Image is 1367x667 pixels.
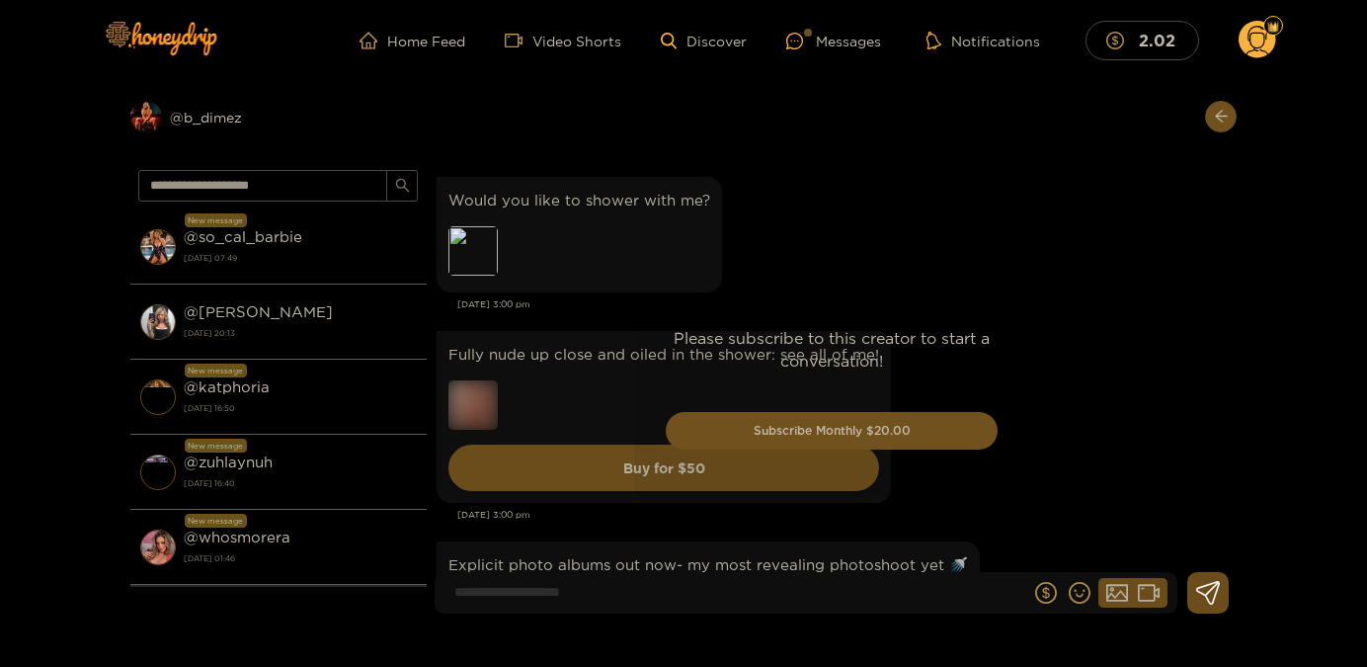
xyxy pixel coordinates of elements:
strong: [DATE] 16:50 [184,399,417,417]
span: dollar [1106,32,1134,49]
div: New message [185,514,247,528]
button: 2.02 [1086,21,1199,59]
img: Fan Level [1267,21,1279,33]
strong: [DATE] 20:13 [184,324,417,342]
button: Subscribe Monthly $20.00 [666,412,998,450]
strong: [DATE] 01:46 [184,549,417,567]
img: conversation [140,379,176,415]
strong: @ whosmorera [184,529,290,545]
strong: @ [PERSON_NAME] [184,303,333,320]
button: arrow-left [1205,101,1237,132]
div: New message [185,439,247,453]
strong: [DATE] 16:40 [184,474,417,492]
img: conversation [140,455,176,490]
p: Please subscribe to this creator to start a conversation! [666,327,998,373]
strong: @ zuhlaynuh [184,454,273,470]
img: conversation [140,304,176,340]
div: @b_dimez [130,101,427,132]
button: search [386,170,418,202]
span: home [360,32,387,49]
span: search [395,178,410,195]
strong: [DATE] 07:49 [184,249,417,267]
a: Discover [661,33,747,49]
img: conversation [140,530,176,565]
div: New message [185,213,247,227]
a: Video Shorts [505,32,621,49]
mark: 2.02 [1136,30,1178,50]
img: conversation [140,229,176,265]
button: Notifications [921,31,1046,50]
a: Home Feed [360,32,465,49]
span: video-camera [505,32,532,49]
strong: @ so_cal_barbie [184,228,302,245]
strong: @ katphoria [184,378,270,395]
div: New message [185,364,247,377]
span: arrow-left [1214,109,1229,125]
div: Messages [786,30,881,52]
